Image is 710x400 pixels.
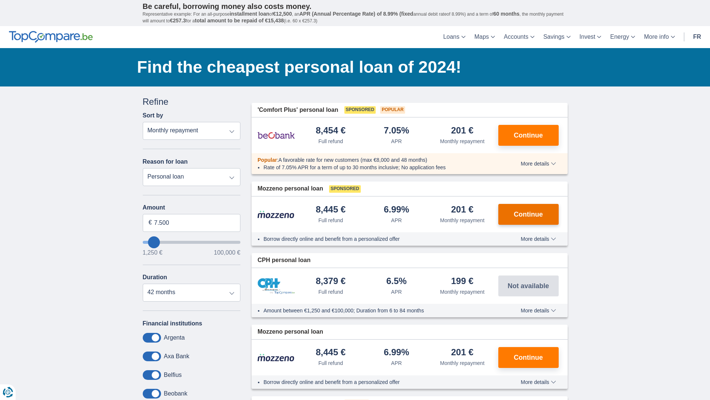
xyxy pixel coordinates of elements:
[143,158,188,165] font: Reason for loan
[606,26,640,48] a: Energy
[170,18,186,23] font: €257.3
[443,34,460,40] font: Loans
[316,125,345,135] font: 8,454 €
[143,204,165,211] font: Amount
[504,34,528,40] font: Accounts
[149,219,152,226] font: €
[318,138,343,144] font: Full refund
[258,126,295,145] img: Beobank personal loan
[214,249,240,256] font: 100,000 €
[440,289,485,295] font: Monthly repayment
[318,289,343,295] font: Full refund
[258,328,323,335] font: Mozzeno personal loan
[514,132,543,139] font: Continue
[316,204,345,214] font: 8,445 €
[391,289,402,295] font: APR
[143,249,162,256] font: 1,250 €
[316,276,345,286] font: 8,379 €
[580,34,596,40] font: Invest
[440,217,485,223] font: Monthly repayment
[143,12,564,23] font: , the monthly payment will amount to
[143,2,312,10] font: Be careful, borrowing money also costs money.
[230,11,269,17] font: installment loan
[164,390,187,397] font: Beobank
[137,57,461,76] font: Find the cheapest personal loan of 2024!
[284,18,318,23] font: (i.e. 60 x €257.3)
[258,257,310,263] font: CPH personal loan
[498,204,559,225] button: Continue
[258,157,277,163] font: Popular
[391,217,402,223] font: APR
[499,26,539,48] a: Accounts
[143,274,167,280] font: Duration
[413,12,446,17] font: annual debit rate
[264,308,424,314] font: Amount between €1,250 and €100,000; Duration from 6 to 84 months
[386,276,407,286] font: 6.5%
[258,278,295,294] img: CPH Bank personal loan
[493,11,520,17] font: 60 months
[514,211,543,218] font: Continue
[610,34,629,40] font: Energy
[474,34,489,40] font: Maps
[521,308,549,314] font: More details
[195,18,284,23] font: total amount to be repaid of €15,438
[644,34,669,40] font: More info
[258,185,323,192] font: Mozzeno personal loan
[640,26,679,48] a: More info
[258,107,338,113] font: 'Comfort Plus' personal loan
[382,107,404,112] font: Popular
[143,112,163,119] font: Sort by
[451,347,473,357] font: 201 €
[391,360,402,366] font: APR
[515,308,561,314] button: More details
[316,347,345,357] font: 8,445 €
[508,282,549,290] font: Not available
[164,334,185,341] font: Argenta
[521,379,549,385] font: More details
[278,157,427,163] font: A favorable rate for new customers (max €8,000 and 48 months)
[346,107,375,112] font: Sponsored
[521,236,549,242] font: More details
[384,204,409,214] font: 6.99%
[451,276,473,286] font: 199 €
[384,125,409,135] font: 7.05%
[514,354,543,361] font: Continue
[9,31,93,43] img: TopCompare
[384,347,409,357] font: 6.99%
[451,125,473,135] font: 201 €
[515,379,561,385] button: More details
[164,372,182,378] font: Belfius
[318,217,343,223] font: Full refund
[515,236,561,242] button: More details
[470,26,499,48] a: Maps
[143,320,202,327] font: Financial institutions
[689,26,706,48] a: fr
[543,34,565,40] font: Savings
[451,204,473,214] font: 201 €
[575,26,606,48] a: Invest
[446,12,493,17] font: of 8.99%) and a term of
[391,138,402,144] font: APR
[269,12,273,17] font: of
[258,210,295,218] img: Mozzeno personal loan
[264,164,446,170] font: Rate of 7.05% APR for a term of up to 30 months inclusive; No application fees
[498,275,559,296] button: Not available
[331,186,359,191] font: Sponsored
[164,353,189,359] font: Axa Bank
[440,360,485,366] font: Monthly repayment
[515,161,561,167] button: More details
[143,241,241,244] input: wantToBorrow
[318,360,343,366] font: Full refund
[143,12,230,17] font: Representative example: For an all-purpose
[277,157,278,163] font: :
[258,353,295,362] img: Mozzeno personal loan
[693,34,701,40] font: fr
[143,97,168,107] font: Refine
[292,12,299,17] font: , an
[521,161,549,167] font: More details
[264,379,400,385] font: Borrow directly online and benefit from a personalized offer
[439,26,470,48] a: Loans
[539,26,575,48] a: Savings
[264,236,400,242] font: Borrow directly online and benefit from a personalized offer
[498,347,559,368] button: Continue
